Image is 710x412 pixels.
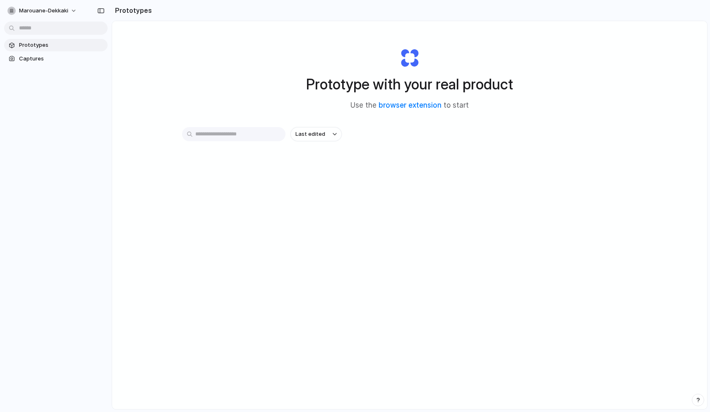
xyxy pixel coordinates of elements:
a: Prototypes [4,39,108,51]
span: Prototypes [19,41,104,49]
span: Last edited [295,130,325,138]
h1: Prototype with your real product [306,73,513,95]
h2: Prototypes [112,5,152,15]
a: browser extension [379,101,441,109]
button: Last edited [290,127,342,141]
a: Captures [4,53,108,65]
span: Captures [19,55,104,63]
span: Use the to start [350,100,469,111]
button: marouane-dekkaki [4,4,81,17]
span: marouane-dekkaki [19,7,68,15]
